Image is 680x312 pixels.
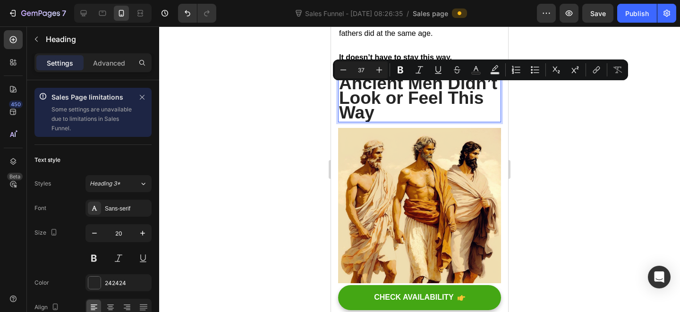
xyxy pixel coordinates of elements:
div: Color [34,278,49,287]
div: Font [34,204,46,212]
div: Publish [625,8,649,18]
p: Advanced [93,58,125,68]
p: Heading [46,34,148,45]
span: Sales Funnel - [DATE] 08:26:35 [303,8,405,18]
button: Save [582,4,613,23]
div: Beta [7,173,23,180]
span: / [407,8,409,18]
span: Heading 3* [90,179,120,188]
span: Sales page [413,8,448,18]
p: Settings [47,58,73,68]
button: Publish [617,4,657,23]
div: Styles [34,179,51,188]
p: 7 [62,8,66,19]
div: Text style [34,156,60,164]
div: Size [34,227,59,239]
p: Sales Page limitations [51,92,133,103]
div: Open Intercom Messenger [648,266,671,288]
div: Undo/Redo [178,4,216,23]
div: Sans-serif [105,204,149,213]
iframe: Design area [331,26,508,312]
button: Heading 3* [85,175,152,192]
div: 242424 [105,279,149,287]
div: 450 [9,101,23,108]
span: Save [590,9,606,17]
div: Editor contextual toolbar [333,59,628,80]
button: 7 [4,4,70,23]
p: Some settings are unavailable due to limitations in Sales Funnel. [51,105,133,133]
